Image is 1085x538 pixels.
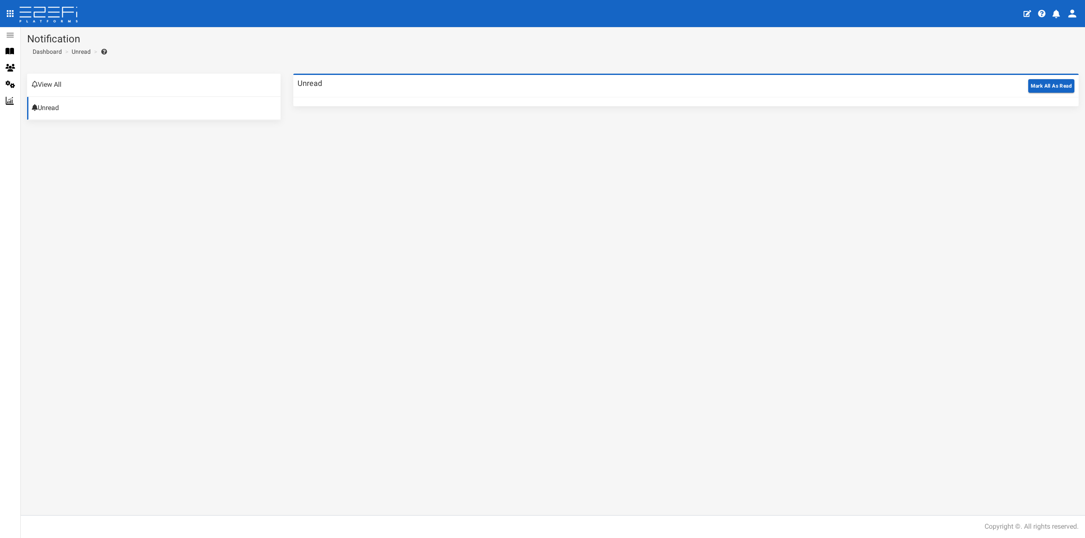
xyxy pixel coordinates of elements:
[27,97,281,120] a: Unread
[29,48,62,55] span: Dashboard
[27,33,1079,44] h1: Notification
[298,80,322,87] h3: Unread
[27,74,281,97] a: View All
[1028,81,1074,89] a: Mark All As Read
[985,522,1079,532] div: Copyright ©. All rights reserved.
[29,47,62,56] a: Dashboard
[1028,79,1074,93] button: Mark All As Read
[72,47,91,56] a: Unread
